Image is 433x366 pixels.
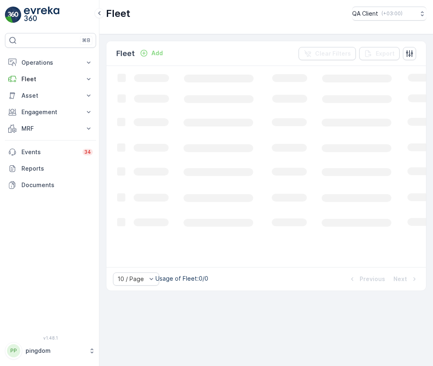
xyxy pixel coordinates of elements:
[5,7,21,23] img: logo
[7,344,20,357] div: PP
[376,49,395,58] p: Export
[359,47,400,60] button: Export
[5,335,96,340] span: v 1.48.1
[21,148,78,156] p: Events
[315,49,351,58] p: Clear Filters
[5,177,96,193] a: Documents
[21,108,80,116] p: Engagement
[106,7,130,20] p: Fleet
[151,49,163,57] p: Add
[360,275,385,283] p: Previous
[352,7,426,21] button: QA Client(+03:00)
[21,124,80,133] p: MRF
[21,91,80,100] p: Asset
[136,48,166,58] button: Add
[5,104,96,120] button: Engagement
[84,149,91,155] p: 34
[5,71,96,87] button: Fleet
[5,144,96,160] a: Events34
[5,160,96,177] a: Reports
[299,47,356,60] button: Clear Filters
[352,9,378,18] p: QA Client
[155,274,208,283] p: Usage of Fleet : 0/0
[347,274,386,284] button: Previous
[393,274,419,284] button: Next
[5,54,96,71] button: Operations
[26,347,85,355] p: pingdom
[21,75,80,83] p: Fleet
[5,342,96,359] button: PPpingdom
[82,37,90,44] p: ⌘B
[5,87,96,104] button: Asset
[21,164,93,173] p: Reports
[21,59,80,67] p: Operations
[5,120,96,137] button: MRF
[116,48,135,59] p: Fleet
[381,10,402,17] p: ( +03:00 )
[393,275,407,283] p: Next
[21,181,93,189] p: Documents
[24,7,59,23] img: logo_light-DOdMpM7g.png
